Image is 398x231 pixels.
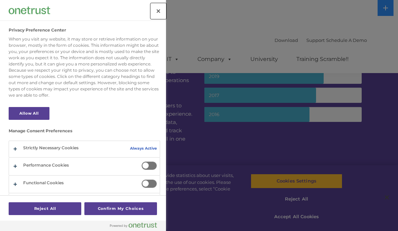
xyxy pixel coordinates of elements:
button: Reject All [9,202,81,215]
div: When you visit any website, it may store or retrieve information on your browser, mostly in the f... [9,36,160,98]
button: Close [151,3,166,19]
img: Powered by OneTrust Opens in a new Tab [110,222,157,228]
img: Company Logo [9,7,50,14]
h3: Manage Consent Preferences [9,128,160,137]
button: Allow All [9,107,49,120]
button: Confirm My Choices [84,202,157,215]
h2: Privacy Preference Center [9,28,66,33]
a: Powered by OneTrust Opens in a new Tab [110,222,163,231]
div: Company Logo [9,3,50,17]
